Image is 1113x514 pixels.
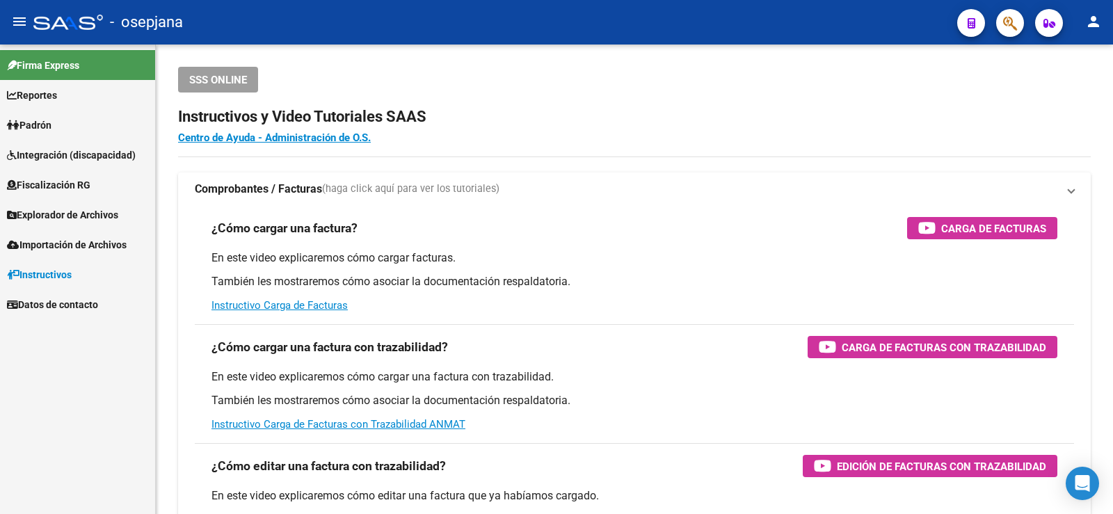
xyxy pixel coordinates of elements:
a: Centro de Ayuda - Administración de O.S. [178,131,371,144]
span: - osepjana [110,7,183,38]
span: Reportes [7,88,57,103]
p: En este video explicaremos cómo editar una factura que ya habíamos cargado. [211,488,1057,504]
p: En este video explicaremos cómo cargar facturas. [211,250,1057,266]
mat-icon: person [1085,13,1102,30]
span: Instructivos [7,267,72,282]
strong: Comprobantes / Facturas [195,182,322,197]
p: En este video explicaremos cómo cargar una factura con trazabilidad. [211,369,1057,385]
span: Carga de Facturas [941,220,1046,237]
button: SSS ONLINE [178,67,258,93]
span: Datos de contacto [7,297,98,312]
span: Edición de Facturas con Trazabilidad [837,458,1046,475]
span: Integración (discapacidad) [7,147,136,163]
button: Carga de Facturas con Trazabilidad [808,336,1057,358]
span: (haga click aquí para ver los tutoriales) [322,182,499,197]
h3: ¿Cómo editar una factura con trazabilidad? [211,456,446,476]
mat-icon: menu [11,13,28,30]
span: Explorador de Archivos [7,207,118,223]
span: Fiscalización RG [7,177,90,193]
button: Carga de Facturas [907,217,1057,239]
p: También les mostraremos cómo asociar la documentación respaldatoria. [211,274,1057,289]
h2: Instructivos y Video Tutoriales SAAS [178,104,1091,130]
h3: ¿Cómo cargar una factura con trazabilidad? [211,337,448,357]
mat-expansion-panel-header: Comprobantes / Facturas(haga click aquí para ver los tutoriales) [178,172,1091,206]
div: Open Intercom Messenger [1066,467,1099,500]
button: Edición de Facturas con Trazabilidad [803,455,1057,477]
a: Instructivo Carga de Facturas con Trazabilidad ANMAT [211,418,465,431]
span: Carga de Facturas con Trazabilidad [842,339,1046,356]
span: Firma Express [7,58,79,73]
span: Padrón [7,118,51,133]
a: Instructivo Carga de Facturas [211,299,348,312]
span: SSS ONLINE [189,74,247,86]
p: También les mostraremos cómo asociar la documentación respaldatoria. [211,393,1057,408]
h3: ¿Cómo cargar una factura? [211,218,358,238]
span: Importación de Archivos [7,237,127,252]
